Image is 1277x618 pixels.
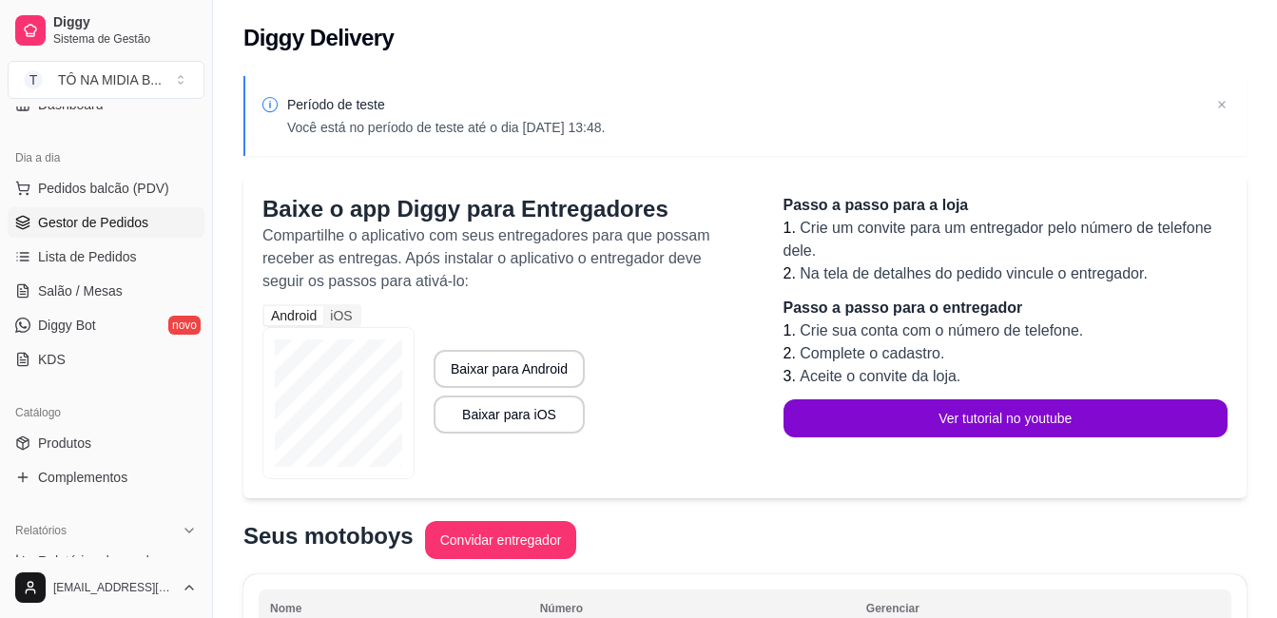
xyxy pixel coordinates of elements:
a: Gestor de Pedidos [8,207,204,238]
span: Produtos [38,434,91,453]
a: Produtos [8,428,204,458]
div: Dia a dia [8,143,204,173]
span: Salão / Mesas [38,281,123,300]
span: Complete o cadastro. [800,345,944,361]
li: 2. [784,262,1229,285]
div: TÔ NA MIDIA B ... [58,70,162,89]
a: Relatórios de vendas [8,546,204,576]
p: Passo a passo para o entregador [784,297,1229,319]
span: Pedidos balcão (PDV) [38,179,169,198]
div: iOS [323,306,358,325]
p: Baixe o app Diggy para Entregadores [262,194,745,224]
li: 1. [784,217,1229,262]
span: Crie um convite para um entregador pelo número de telefone dele. [784,220,1212,259]
span: KDS [38,350,66,369]
h2: Diggy Delivery [243,23,394,53]
a: Diggy Botnovo [8,310,204,340]
p: Seus motoboys [243,521,414,551]
button: Pedidos balcão (PDV) [8,173,204,203]
span: Diggy Bot [38,316,96,335]
button: Baixar para iOS [434,396,585,434]
li: 1. [784,319,1229,342]
button: Baixar para Android [434,350,585,388]
span: Lista de Pedidos [38,247,137,266]
a: Salão / Mesas [8,276,204,306]
button: Convidar entregador [425,521,577,559]
a: Lista de Pedidos [8,241,204,272]
span: Relatórios de vendas [38,551,164,570]
p: Compartilhe o aplicativo com seus entregadores para que possam receber as entregas. Após instalar... [262,224,745,293]
span: Relatórios [15,523,67,538]
span: [EMAIL_ADDRESS][DOMAIN_NAME] [53,580,174,595]
a: KDS [8,344,204,375]
span: T [24,70,43,89]
li: 2. [784,342,1229,365]
span: Complementos [38,468,127,487]
span: Sistema de Gestão [53,31,197,47]
li: 3. [784,365,1229,388]
p: Período de teste [287,95,605,114]
div: Android [264,306,323,325]
span: Diggy [53,14,197,31]
a: Complementos [8,462,204,492]
button: [EMAIL_ADDRESS][DOMAIN_NAME] [8,565,204,610]
button: Ver tutorial no youtube [784,399,1229,437]
span: Na tela de detalhes do pedido vincule o entregador. [800,265,1148,281]
a: DiggySistema de Gestão [8,8,204,53]
span: Aceite o convite da loja. [800,368,960,384]
span: Gestor de Pedidos [38,213,148,232]
p: Passo a passo para a loja [784,194,1229,217]
p: Você está no período de teste até o dia [DATE] 13:48. [287,118,605,137]
div: Catálogo [8,397,204,428]
button: Select a team [8,61,204,99]
span: Crie sua conta com o número de telefone. [800,322,1083,338]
